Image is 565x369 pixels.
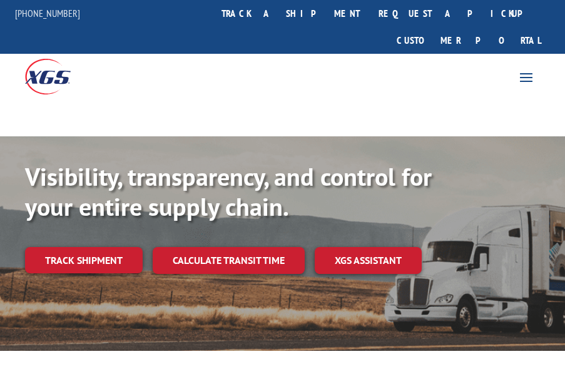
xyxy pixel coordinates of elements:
[153,247,305,274] a: Calculate transit time
[387,27,550,54] a: Customer Portal
[315,247,422,274] a: XGS ASSISTANT
[25,247,143,273] a: Track shipment
[15,7,80,19] a: [PHONE_NUMBER]
[25,160,432,223] b: Visibility, transparency, and control for your entire supply chain.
